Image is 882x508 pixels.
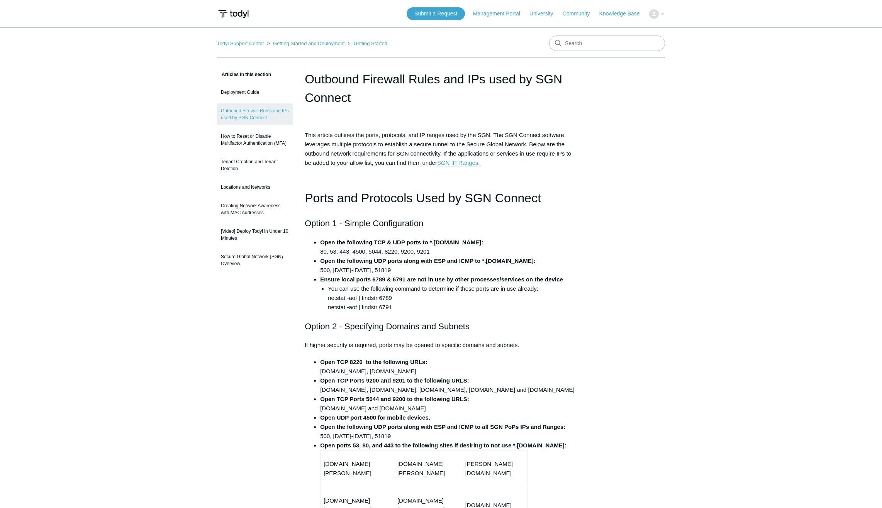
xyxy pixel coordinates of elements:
[305,188,577,208] h1: Ports and Protocols Used by SGN Connect
[321,450,394,487] td: [DOMAIN_NAME][PERSON_NAME]
[320,276,563,283] strong: Ensure local ports 6789 & 6791 are not in use by other processes/services on the device
[549,36,665,51] input: Search
[217,41,264,46] a: Todyl Support Center
[273,41,345,46] a: Getting Started and Deployment
[437,159,478,166] a: SGN IP Ranges
[217,72,271,77] span: Articles in this section
[305,217,577,230] h2: Option 1 - Simple Configuration
[217,249,293,271] a: Secure Global Network (SGN) Overview
[217,41,266,46] li: Todyl Support Center
[320,396,469,402] strong: Open TCP Ports 5044 and 9200 to the following URLS:
[320,238,577,256] li: 80, 53, 443, 4500, 5044, 8220, 9200, 9201
[320,423,565,430] strong: Open the following UDP ports along with ESP and ICMP to all SGN PoPs IPs and Ranges:
[320,442,567,449] strong: Open ports 53, 80, and 443 to the following sites if desiring to not use *.[DOMAIN_NAME]:
[217,224,293,246] a: [Video] Deploy Todyl in Under 10 Minutes
[305,340,577,350] p: If higher security is required, ports may be opened to specific domains and subnets.
[217,198,293,220] a: Creating Network Awareness with MAC Addresses
[320,359,427,365] strong: Open TCP 8220 to the following URLs:
[305,70,577,107] h1: Outbound Firewall Rules and IPs used by SGN Connect
[354,41,387,46] a: Getting Started
[320,377,469,384] strong: Open TCP Ports 9200 and 9201 to the following URLS:
[320,395,577,413] li: [DOMAIN_NAME] and [DOMAIN_NAME]
[563,10,598,18] a: Community
[320,239,483,246] strong: Open the following TCP & UDP ports to *.[DOMAIN_NAME]:
[599,10,648,18] a: Knowledge Base
[217,129,293,151] a: How to Reset or Disable Multifactor Authentication (MFA)
[217,103,293,125] a: Outbound Firewall Rules and IPs used by SGN Connect
[320,357,577,376] li: [DOMAIN_NAME], [DOMAIN_NAME]
[217,85,293,100] a: Deployment Guide
[217,180,293,195] a: Locations and Networks
[305,132,571,166] span: This article outlines the ports, protocols, and IP ranges used by the SGN. The SGN Connect softwa...
[529,10,561,18] a: University
[305,320,577,333] h2: Option 2 - Specifying Domains and Subnets
[320,414,430,421] strong: Open UDP port 4500 for mobile devices.
[266,41,346,46] li: Getting Started and Deployment
[397,459,459,478] p: [DOMAIN_NAME][PERSON_NAME]
[217,154,293,176] a: Tenant Creation and Tenant Deletion
[320,376,577,395] li: [DOMAIN_NAME], [DOMAIN_NAME], [DOMAIN_NAME], [DOMAIN_NAME] and [DOMAIN_NAME]
[217,7,250,21] img: Todyl Support Center Help Center home page
[465,459,524,478] p: [PERSON_NAME][DOMAIN_NAME]
[346,41,387,46] li: Getting Started
[407,7,465,20] a: Submit a Request
[320,256,577,275] li: 500, [DATE]-[DATE], 51819
[320,422,577,441] li: 500, [DATE]-[DATE], 51819
[328,284,577,312] li: You can use the following command to determine if these ports are in use already: netstat -aof | ...
[320,257,536,264] strong: Open the following UDP ports along with ESP and ICMP to *.[DOMAIN_NAME]:
[473,10,528,18] a: Management Portal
